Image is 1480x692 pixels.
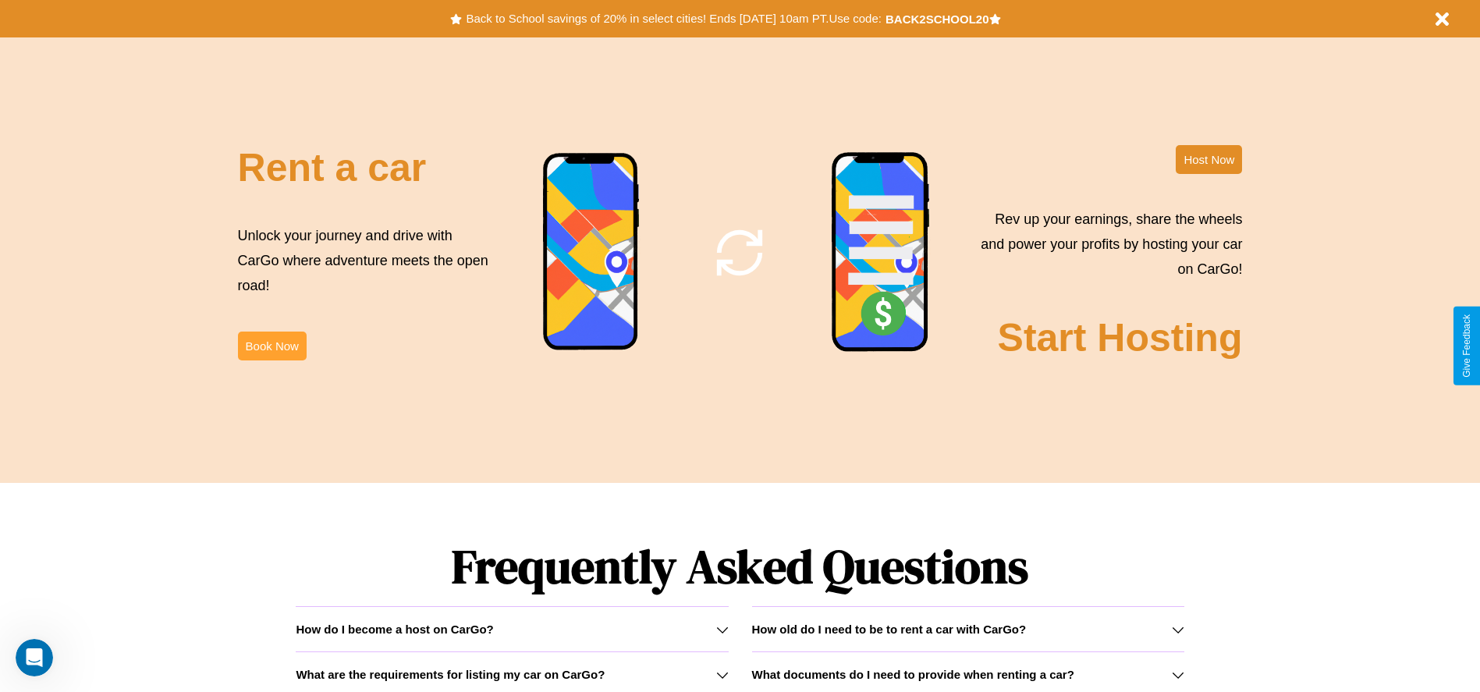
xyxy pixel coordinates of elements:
[296,623,493,636] h3: How do I become a host on CarGo?
[542,152,641,353] img: phone
[886,12,989,26] b: BACK2SCHOOL20
[971,207,1242,282] p: Rev up your earnings, share the wheels and power your profits by hosting your car on CarGo!
[238,332,307,360] button: Book Now
[752,668,1074,681] h3: What documents do I need to provide when renting a car?
[296,527,1184,606] h1: Frequently Asked Questions
[998,315,1243,360] h2: Start Hosting
[1176,145,1242,174] button: Host Now
[752,623,1027,636] h3: How old do I need to be to rent a car with CarGo?
[238,145,427,190] h2: Rent a car
[1461,314,1472,378] div: Give Feedback
[831,151,931,354] img: phone
[16,639,53,676] iframe: Intercom live chat
[296,668,605,681] h3: What are the requirements for listing my car on CarGo?
[462,8,885,30] button: Back to School savings of 20% in select cities! Ends [DATE] 10am PT.Use code:
[238,223,494,299] p: Unlock your journey and drive with CarGo where adventure meets the open road!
